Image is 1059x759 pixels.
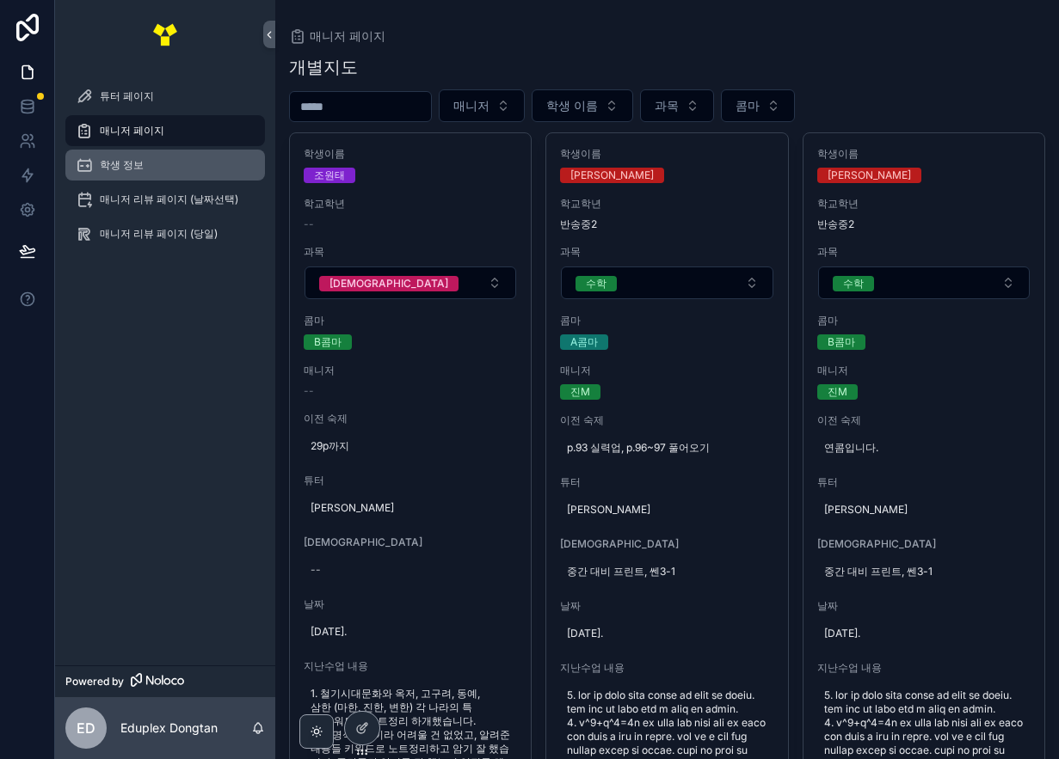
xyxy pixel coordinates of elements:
[77,718,95,738] span: ED
[314,334,342,350] div: B콤마
[818,266,1030,299] button: Select Button
[100,89,154,103] span: 튜터 페이지
[567,627,767,640] span: [DATE].
[843,276,864,291] div: 수학
[817,245,1031,259] span: 과목
[311,501,510,515] span: [PERSON_NAME]
[304,217,314,231] span: --
[817,537,1031,551] span: [DEMOGRAPHIC_DATA]
[120,719,218,737] p: Eduplex Dongtan
[824,627,1024,640] span: [DATE].
[828,384,847,400] div: 진M
[65,81,265,112] a: 튜터 페이지
[100,158,144,172] span: 학생 정보
[560,599,773,613] span: 날짜
[546,97,598,114] span: 학생 이름
[304,147,517,161] span: 학생이름
[55,69,275,272] div: scrollable content
[560,364,773,377] span: 매니저
[100,227,218,241] span: 매니저 리뷰 페이지 (당일)
[65,184,265,215] a: 매니저 리뷰 페이지 (날짜선택)
[305,266,516,299] button: Select Button
[289,55,358,79] h1: 개별지도
[817,314,1031,327] span: 콤마
[560,147,773,161] span: 학생이름
[65,150,265,181] a: 학생 정보
[304,364,517,377] span: 매니저
[311,563,321,577] div: --
[570,384,590,400] div: 진M
[721,89,795,122] button: Select Button
[817,475,1031,489] span: 튜터
[828,168,911,183] div: [PERSON_NAME]
[560,197,773,211] span: 학교학년
[100,193,238,206] span: 매니저 리뷰 페이지 (날짜선택)
[439,89,525,122] button: Select Button
[828,334,855,350] div: B콤마
[560,217,773,231] span: 반송중2
[817,661,1031,675] span: 지난수업 내용
[151,21,179,48] img: App logo
[304,536,517,549] span: [DEMOGRAPHIC_DATA]
[560,245,773,259] span: 과목
[314,168,345,183] div: 조원태
[736,97,760,114] span: 콤마
[824,441,1024,455] span: 연콤입니다.
[65,115,265,146] a: 매니저 페이지
[560,413,773,427] span: 이전 숙제
[570,334,598,350] div: A콤마
[561,266,773,299] button: Select Button
[304,197,517,211] span: 학교학년
[55,665,275,697] a: Powered by
[304,384,314,398] span: --
[817,197,1031,211] span: 학교학년
[65,675,124,689] span: Powered by
[304,659,517,673] span: 지난수업 내용
[453,97,489,114] span: 매니저
[817,413,1031,427] span: 이전 숙제
[304,314,517,327] span: 콤마
[586,276,606,291] div: 수학
[560,314,773,327] span: 콤마
[289,28,385,45] a: 매니저 페이지
[567,441,767,455] span: p.93 실력업, p.96~97 풀어오기
[304,245,517,259] span: 과목
[567,565,767,578] span: 중간 대비 프린트, 쎈3-1
[329,276,448,291] div: [DEMOGRAPHIC_DATA]
[567,503,767,517] span: [PERSON_NAME]
[560,661,773,675] span: 지난수업 내용
[817,217,1031,231] span: 반송중2
[304,412,517,425] span: 이전 숙제
[65,218,265,249] a: 매니저 리뷰 페이지 (당일)
[570,168,654,183] div: [PERSON_NAME]
[560,537,773,551] span: [DEMOGRAPHIC_DATA]
[640,89,714,122] button: Select Button
[655,97,679,114] span: 과목
[817,147,1031,161] span: 학생이름
[560,475,773,489] span: 튜터
[817,364,1031,377] span: 매니저
[304,474,517,487] span: 튜터
[311,439,510,453] span: 29p까지
[824,503,1024,517] span: [PERSON_NAME]
[824,565,1024,578] span: 중간 대비 프린트, 쎈3-1
[310,28,385,45] span: 매니저 페이지
[532,89,633,122] button: Select Button
[817,599,1031,613] span: 날짜
[311,625,510,639] span: [DATE].
[304,597,517,611] span: 날짜
[100,124,164,138] span: 매니저 페이지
